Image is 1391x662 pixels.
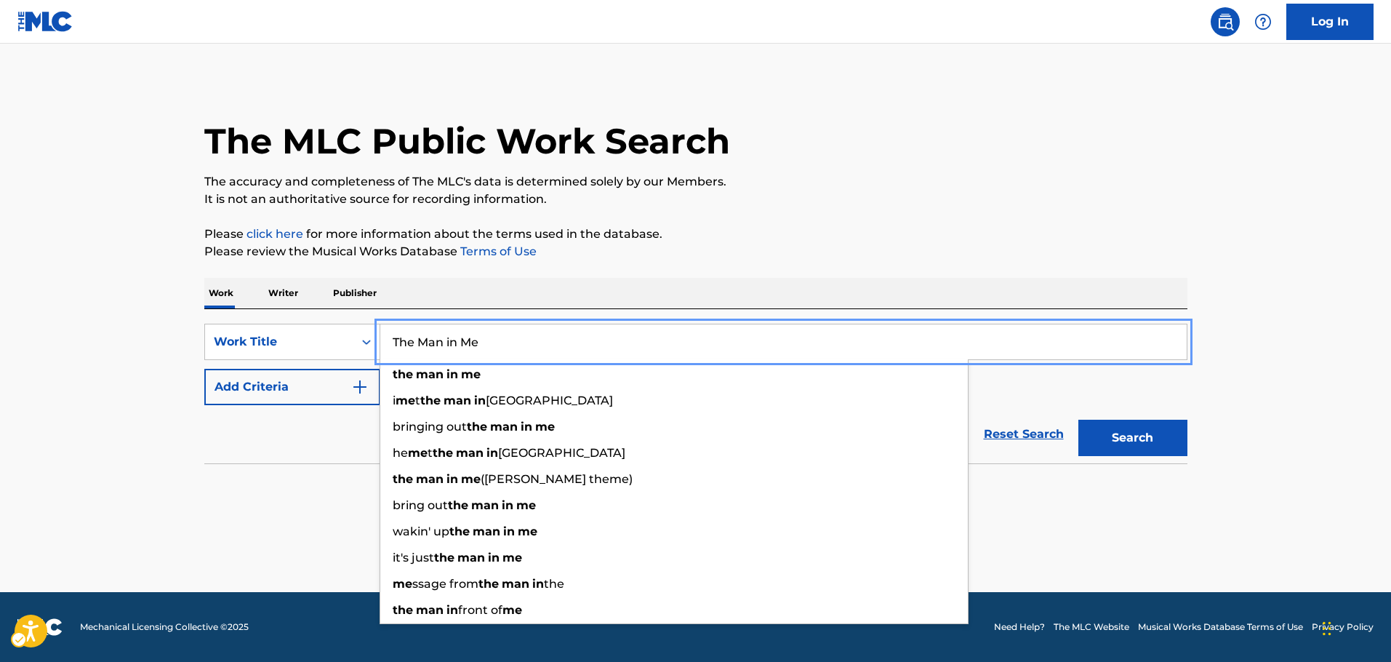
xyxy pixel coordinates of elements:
strong: man [456,446,484,460]
strong: me [393,577,412,591]
strong: the [448,498,468,512]
strong: me [502,603,522,617]
span: ssage from [412,577,478,591]
p: Publisher [329,278,381,308]
img: search [1216,13,1234,31]
strong: man [490,420,518,434]
a: Musical Works Database Terms of Use [1138,621,1303,634]
strong: me [502,551,522,565]
p: Writer [264,278,302,308]
strong: the [393,472,413,486]
span: the [544,577,564,591]
p: It is not an authoritative source for recording information. [204,191,1187,208]
span: [GEOGRAPHIC_DATA] [486,394,613,407]
img: 9d2ae6d4665cec9f34b9.svg [351,378,369,396]
a: Reset Search [977,418,1071,450]
img: MLC Logo [17,11,73,32]
strong: me [461,472,481,486]
strong: the [433,446,453,460]
strong: me [461,367,481,381]
span: bring out [393,498,448,512]
strong: in [503,525,515,538]
strong: man [457,551,485,565]
span: wakin' up [393,525,449,538]
strong: me [396,394,415,407]
strong: in [446,367,458,381]
span: t [415,394,420,407]
span: he [393,446,408,460]
div: Chat Widget [1318,592,1391,662]
h1: The MLC Public Work Search [204,119,730,163]
div: Work Title [214,333,345,351]
a: The MLC Website [1054,621,1129,634]
span: t [428,446,433,460]
strong: man [416,472,444,486]
a: Terms of Use [457,244,537,258]
strong: me [518,525,537,538]
input: Search... [380,324,1187,359]
strong: in [486,446,498,460]
p: Work [204,278,238,308]
strong: in [488,551,500,565]
strong: the [478,577,499,591]
strong: me [408,446,428,460]
a: Music industry terminology | mechanical licensing collective [246,227,303,241]
strong: in [446,603,458,617]
p: Please review the Musical Works Database [204,243,1187,260]
span: i [393,394,396,407]
button: Search [1078,420,1187,456]
span: ([PERSON_NAME] theme) [481,472,633,486]
strong: man [416,603,444,617]
p: The accuracy and completeness of The MLC's data is determined solely by our Members. [204,173,1187,191]
strong: in [532,577,544,591]
strong: man [471,498,499,512]
p: Please for more information about the terms used in the database. [204,226,1187,243]
strong: man [444,394,471,407]
a: Log In [1286,4,1374,40]
strong: in [474,394,486,407]
strong: the [393,367,413,381]
strong: in [446,472,458,486]
strong: the [434,551,454,565]
strong: me [535,420,555,434]
strong: man [416,367,444,381]
strong: man [473,525,500,538]
iframe: Hubspot Iframe [1318,592,1391,662]
strong: the [467,420,487,434]
div: Drag [1323,607,1331,650]
strong: the [393,603,413,617]
strong: the [420,394,441,407]
strong: in [521,420,532,434]
a: Need Help? [994,621,1045,634]
span: [GEOGRAPHIC_DATA] [498,446,625,460]
img: help [1254,13,1272,31]
button: Add Criteria [204,369,380,405]
strong: in [502,498,513,512]
span: it's just [393,551,434,565]
strong: the [449,525,470,538]
strong: me [516,498,536,512]
span: front of [458,603,502,617]
form: Search Form [204,324,1187,463]
img: logo [17,618,63,636]
span: Mechanical Licensing Collective © 2025 [80,621,249,634]
a: Privacy Policy [1312,621,1374,634]
span: bringing out [393,420,467,434]
strong: man [502,577,529,591]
